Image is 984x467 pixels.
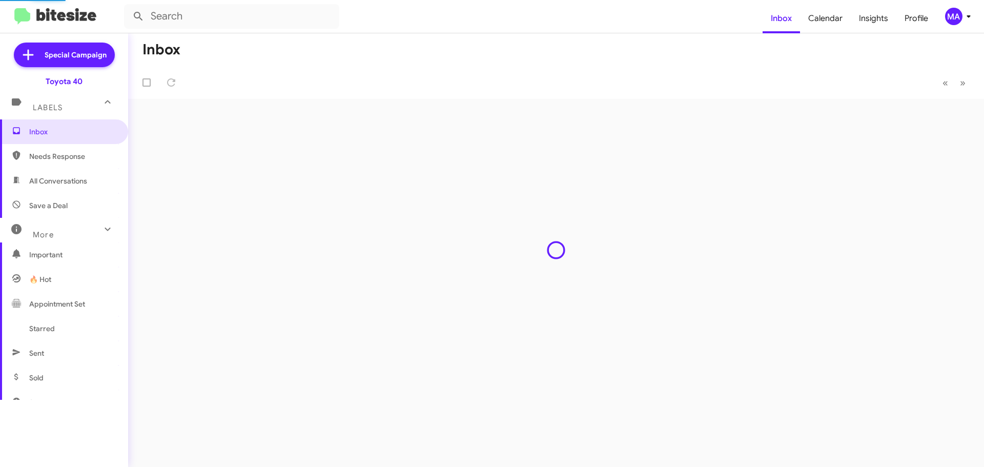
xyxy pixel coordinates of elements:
[29,373,44,383] span: Sold
[29,127,116,137] span: Inbox
[945,8,962,25] div: MA
[124,4,339,29] input: Search
[29,299,85,309] span: Appointment Set
[851,4,896,33] a: Insights
[29,274,51,285] span: 🔥 Hot
[936,72,954,93] button: Previous
[45,50,107,60] span: Special Campaign
[763,4,800,33] a: Inbox
[29,323,55,334] span: Starred
[896,4,936,33] a: Profile
[800,4,851,33] a: Calendar
[142,42,180,58] h1: Inbox
[46,76,83,87] div: Toyota 40
[936,8,973,25] button: MA
[29,176,87,186] span: All Conversations
[954,72,972,93] button: Next
[33,230,54,239] span: More
[14,43,115,67] a: Special Campaign
[29,200,68,211] span: Save a Deal
[29,397,84,408] span: Sold Responded
[937,72,972,93] nav: Page navigation example
[29,151,116,161] span: Needs Response
[960,76,966,89] span: »
[29,250,116,260] span: Important
[33,103,63,112] span: Labels
[942,76,948,89] span: «
[29,348,44,358] span: Sent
